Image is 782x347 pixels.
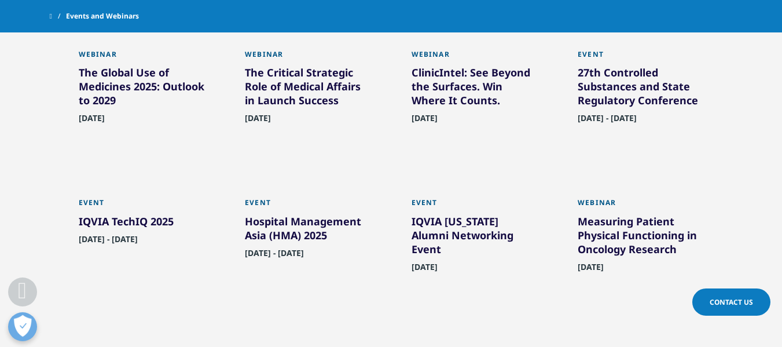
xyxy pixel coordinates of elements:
span: [DATE] [412,261,438,279]
span: [DATE] - [DATE] [245,247,304,265]
div: Event [79,198,205,214]
a: Webinar The Critical Strategic Role of Medical Affairs in Launch Success [DATE] [245,50,371,151]
span: [DATE] - [DATE] [79,233,138,251]
div: IQVIA TechIQ 2025 [79,214,205,233]
button: Open Preferences [8,312,37,341]
div: Event [412,198,538,214]
span: [DATE] [245,112,271,130]
span: [DATE] [578,261,604,279]
div: Hospital Management Asia (HMA) 2025 [245,214,371,247]
a: Event IQVIA [US_STATE] Alumni Networking Event [DATE] [412,198,538,299]
div: Webinar [245,50,371,65]
div: The Critical Strategic Role of Medical Affairs in Launch Success [245,65,371,112]
div: Measuring Patient Physical Functioning in Oncology Research [578,214,704,261]
div: Webinar [412,50,538,65]
a: Contact Us [692,288,770,316]
div: 27th Controlled Substances and State Regulatory Conference [578,65,704,112]
div: Webinar [79,50,205,65]
a: Webinar ClinicIntel: See Beyond the Surfaces. Win Where It Counts. [DATE] [412,50,538,151]
a: Webinar The Global Use of Medicines 2025: Outlook to 2029 [DATE] [79,50,205,151]
a: Event IQVIA TechIQ 2025 [DATE] - [DATE] [79,198,205,271]
div: The Global Use of Medicines 2025: Outlook to 2029 [79,65,205,112]
span: Contact Us [710,297,753,307]
span: [DATE] [412,112,438,130]
a: Webinar Measuring Patient Physical Functioning in Oncology Research [DATE] [578,198,704,299]
a: Event 27th Controlled Substances and State Regulatory Conference [DATE] - [DATE] [578,50,704,151]
div: Event [245,198,371,214]
div: IQVIA [US_STATE] Alumni Networking Event [412,214,538,261]
div: ClinicIntel: See Beyond the Surfaces. Win Where It Counts. [412,65,538,112]
a: Event Hospital Management Asia (HMA) 2025 [DATE] - [DATE] [245,198,371,285]
span: Events and Webinars [66,6,139,27]
span: [DATE] [79,112,105,130]
div: Event [578,50,704,65]
span: [DATE] - [DATE] [578,112,637,130]
div: Webinar [578,198,704,214]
